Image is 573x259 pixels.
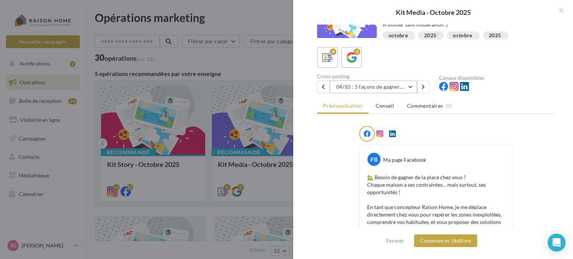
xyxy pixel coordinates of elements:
[548,234,566,252] div: Open Intercom Messenger
[389,33,408,38] div: octobre
[383,156,426,164] div: Ma page Facebook
[453,33,472,38] div: octobre
[383,236,407,245] button: Fermer
[439,75,555,80] div: Canaux disponibles
[305,9,561,16] div: Kit Media - Octobre 2025
[354,48,360,55] div: 2
[376,102,394,109] span: Conseil
[424,33,436,38] div: 2025
[317,74,433,79] div: Cross-posting
[367,153,381,166] div: FB
[330,48,336,55] div: 9
[414,234,477,247] button: Commencer l'édition
[489,33,501,38] div: 2025
[446,103,452,109] span: (0)
[330,80,417,93] button: 04/10 : 5 façons de gagner de la place dans sa maison
[407,102,443,110] span: Commentaires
